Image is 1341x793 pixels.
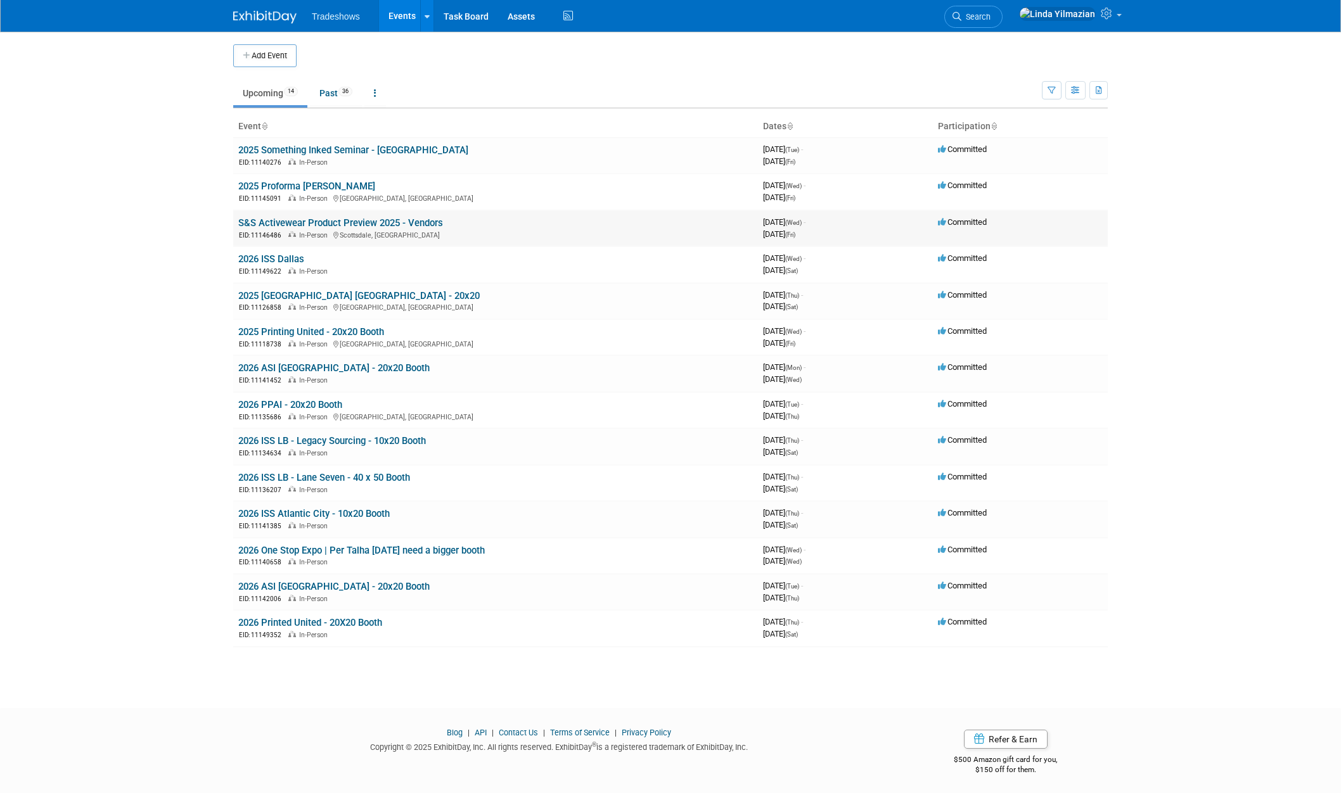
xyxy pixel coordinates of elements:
[785,340,795,347] span: (Fri)
[763,545,805,554] span: [DATE]
[763,301,798,311] span: [DATE]
[763,326,805,336] span: [DATE]
[785,413,799,420] span: (Thu)
[1019,7,1096,21] img: Linda Yilmazian
[465,728,473,737] span: |
[763,374,802,384] span: [DATE]
[763,556,802,566] span: [DATE]
[785,522,798,529] span: (Sat)
[785,182,802,189] span: (Wed)
[299,595,331,603] span: In-Person
[239,631,286,638] span: EID: 11149352
[238,338,753,349] div: [GEOGRAPHIC_DATA], [GEOGRAPHIC_DATA]
[238,545,485,556] a: 2026 One Stop Expo | Per Talha [DATE] need a bigger booth
[238,581,430,592] a: 2026 ASI [GEOGRAPHIC_DATA] - 20x20 Booth
[801,581,803,590] span: -
[238,229,753,240] div: Scottsdale, [GEOGRAPHIC_DATA]
[763,362,805,372] span: [DATE]
[801,144,803,154] span: -
[338,87,352,96] span: 36
[288,194,296,201] img: In-Person Event
[938,508,987,517] span: Committed
[763,484,798,493] span: [DATE]
[763,435,803,445] span: [DATE]
[288,413,296,419] img: In-Person Event
[763,290,803,300] span: [DATE]
[238,144,468,156] a: 2025 Something Inked Seminar - [GEOGRAPHIC_DATA]
[238,193,753,203] div: [GEOGRAPHIC_DATA], [GEOGRAPHIC_DATA]
[288,376,296,383] img: In-Person Event
[938,399,987,409] span: Committed
[238,290,480,301] a: 2025 [GEOGRAPHIC_DATA] [GEOGRAPHIC_DATA] - 20x20
[785,364,802,371] span: (Mon)
[785,437,799,444] span: (Thu)
[801,435,803,445] span: -
[938,181,987,190] span: Committed
[540,728,548,737] span: |
[785,292,799,299] span: (Thu)
[763,411,799,421] span: [DATE]
[785,583,799,590] span: (Tue)
[299,340,331,348] span: In-Person
[299,486,331,494] span: In-Person
[238,411,753,422] div: [GEOGRAPHIC_DATA], [GEOGRAPHIC_DATA]
[785,303,798,310] span: (Sat)
[785,547,802,554] span: (Wed)
[238,472,410,483] a: 2026 ISS LB - Lane Seven - 40 x 50 Booth
[785,631,798,638] span: (Sat)
[785,328,802,335] span: (Wed)
[785,267,798,274] span: (Sat)
[933,116,1108,137] th: Participation
[763,193,795,202] span: [DATE]
[785,194,795,201] span: (Fri)
[238,508,390,519] a: 2026 ISS Atlantic City - 10x20 Booth
[763,593,799,602] span: [DATE]
[288,522,296,528] img: In-Person Event
[233,739,885,753] div: Copyright © 2025 ExhibitDay, Inc. All rights reserved. ExhibitDay is a registered trademark of Ex...
[239,414,286,421] span: EID: 11135686
[785,401,799,408] span: (Tue)
[239,195,286,202] span: EID: 11145091
[261,121,267,131] a: Sort by Event Name
[938,144,987,154] span: Committed
[785,474,799,481] span: (Thu)
[961,12,991,22] span: Search
[785,219,802,226] span: (Wed)
[785,376,802,383] span: (Wed)
[239,268,286,275] span: EID: 11149622
[763,581,803,590] span: [DATE]
[299,158,331,167] span: In-Person
[622,728,671,737] a: Privacy Policy
[938,290,987,300] span: Committed
[938,326,987,336] span: Committed
[238,326,384,338] a: 2025 Printing United - 20x20 Booth
[938,617,987,626] span: Committed
[938,545,987,554] span: Committed
[785,231,795,238] span: (Fri)
[299,303,331,312] span: In-Person
[763,156,795,166] span: [DATE]
[763,181,805,190] span: [DATE]
[239,523,286,530] span: EID: 11141385
[801,508,803,517] span: -
[785,510,799,517] span: (Thu)
[938,217,987,227] span: Committed
[904,746,1108,775] div: $500 Amazon gift card for you,
[938,472,987,481] span: Committed
[938,435,987,445] span: Committed
[238,435,426,447] a: 2026 ISS LB - Legacy Sourcing - 10x20 Booth
[801,617,803,626] span: -
[288,558,296,564] img: In-Person Event
[233,116,758,137] th: Event
[233,44,297,67] button: Add Event
[447,728,463,737] a: Blog
[763,338,795,348] span: [DATE]
[786,121,793,131] a: Sort by Start Date
[310,81,362,105] a: Past36
[239,304,286,311] span: EID: 11126858
[239,159,286,166] span: EID: 11140276
[763,265,798,275] span: [DATE]
[592,741,596,748] sup: ®
[612,728,620,737] span: |
[964,730,1048,749] a: Refer & Earn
